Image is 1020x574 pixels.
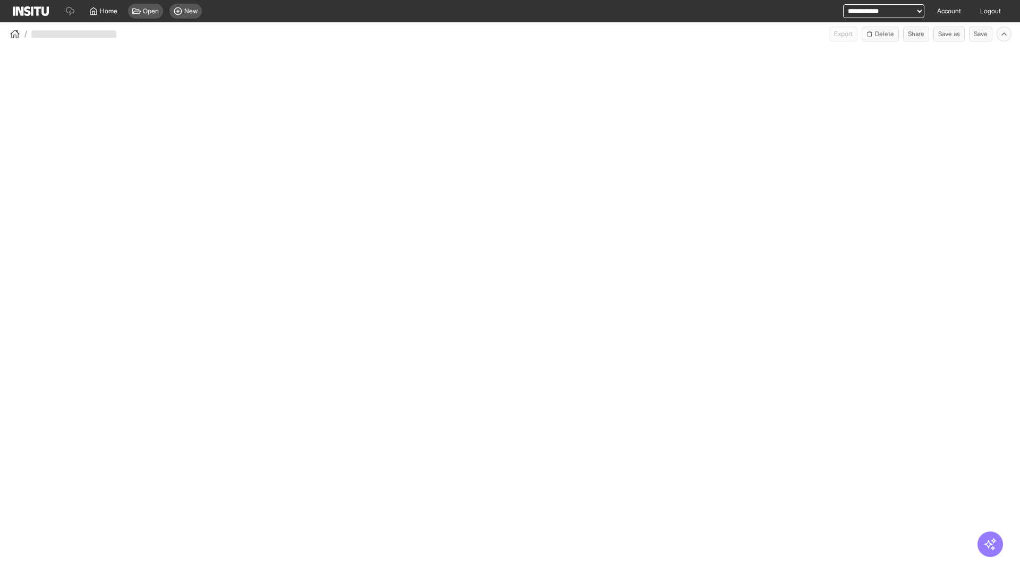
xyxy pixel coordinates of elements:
[143,7,159,15] span: Open
[100,7,117,15] span: Home
[862,27,899,41] button: Delete
[933,27,965,41] button: Save as
[829,27,857,41] button: Export
[903,27,929,41] button: Share
[24,29,27,39] span: /
[8,28,27,40] button: /
[184,7,198,15] span: New
[13,6,49,16] img: Logo
[969,27,992,41] button: Save
[829,27,857,41] span: Can currently only export from Insights reports.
